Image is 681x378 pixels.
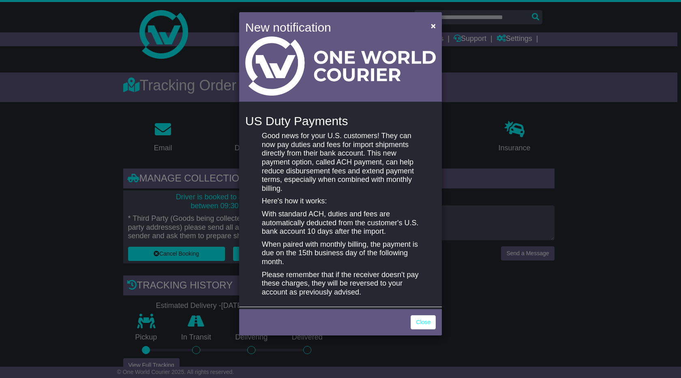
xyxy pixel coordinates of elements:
[262,271,419,297] p: Please remember that if the receiver doesn't pay these charges, they will be reversed to your acc...
[262,132,419,193] p: Good news for your U.S. customers! They can now pay duties and fees for import shipments directly...
[245,36,436,96] img: Light
[411,315,436,329] a: Close
[245,114,436,128] h4: US Duty Payments
[262,197,419,206] p: Here's how it works:
[427,17,440,34] button: Close
[245,18,419,36] h4: New notification
[262,210,419,236] p: With standard ACH, duties and fees are automatically deducted from the customer's U.S. bank accou...
[262,240,419,267] p: When paired with monthly billing, the payment is due on the 15th business day of the following mo...
[431,21,436,30] span: ×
